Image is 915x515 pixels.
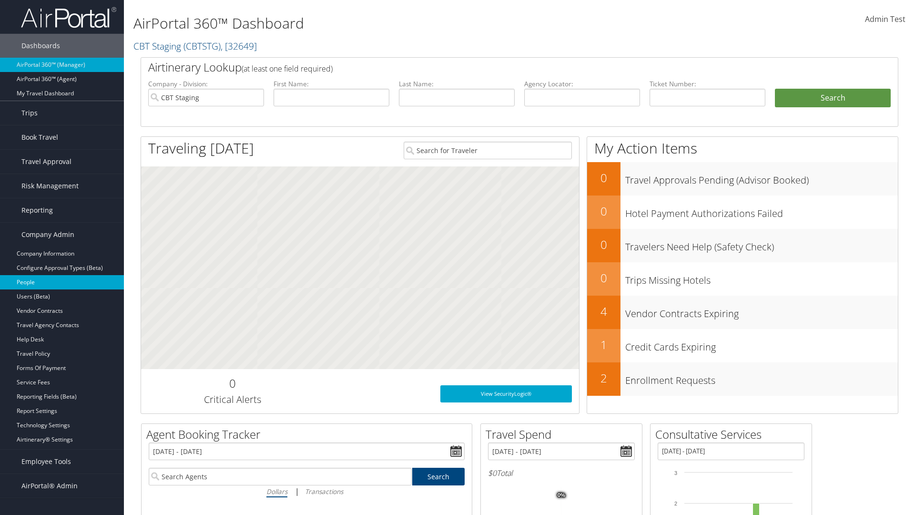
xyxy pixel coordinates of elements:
span: Employee Tools [21,450,71,474]
h3: Travel Approvals Pending (Advisor Booked) [625,169,898,187]
h2: 0 [587,270,620,286]
span: Company Admin [21,223,74,247]
h3: Trips Missing Hotels [625,269,898,287]
span: Risk Management [21,174,79,198]
h1: AirPortal 360™ Dashboard [133,13,648,33]
a: 1Credit Cards Expiring [587,329,898,362]
a: Admin Test [865,5,905,34]
tspan: 3 [674,470,677,476]
i: Dollars [266,487,287,496]
span: (at least one field required) [242,63,333,74]
h2: 0 [148,375,316,391]
h3: Travelers Need Help (Safety Check) [625,236,898,254]
h3: Hotel Payment Authorizations Failed [625,202,898,220]
a: Search [412,468,465,485]
a: CBT Staging [133,40,257,52]
h2: Agent Booking Tracker [146,426,472,443]
h1: Traveling [DATE] [148,138,254,158]
span: Travel Approval [21,150,71,174]
span: Reporting [21,198,53,222]
a: 0Travel Approvals Pending (Advisor Booked) [587,162,898,196]
span: AirPortal® Admin [21,474,78,498]
h2: 0 [587,170,620,186]
span: Dashboards [21,34,60,58]
h2: 0 [587,237,620,253]
a: 4Vendor Contracts Expiring [587,296,898,329]
span: $0 [488,468,497,478]
h1: My Action Items [587,138,898,158]
h2: Consultative Services [655,426,812,443]
a: View SecurityLogic® [440,385,572,402]
label: Agency Locator: [524,79,640,89]
h2: 1 [587,337,620,353]
a: 0Travelers Need Help (Safety Check) [587,229,898,262]
label: Company - Division: [148,79,264,89]
tspan: 0% [558,493,565,498]
button: Search [775,89,891,108]
h3: Critical Alerts [148,393,316,406]
label: Ticket Number: [650,79,765,89]
label: Last Name: [399,79,515,89]
tspan: 2 [674,501,677,506]
i: Transactions [305,487,343,496]
a: 0Trips Missing Hotels [587,262,898,296]
input: Search Agents [149,468,412,485]
h3: Credit Cards Expiring [625,336,898,354]
h3: Vendor Contracts Expiring [625,302,898,320]
img: airportal-logo.png [21,6,116,29]
input: Search for Traveler [404,142,572,159]
h2: Travel Spend [486,426,642,443]
h2: Airtinerary Lookup [148,59,828,75]
a: 0Hotel Payment Authorizations Failed [587,196,898,229]
span: Trips [21,101,38,125]
div: | [149,485,465,497]
h6: Total [488,468,635,478]
h2: 2 [587,370,620,386]
span: Admin Test [865,14,905,24]
h2: 4 [587,303,620,319]
label: First Name: [274,79,389,89]
a: 2Enrollment Requests [587,362,898,396]
span: Book Travel [21,125,58,149]
span: , [ 32649 ] [221,40,257,52]
h2: 0 [587,203,620,219]
h3: Enrollment Requests [625,369,898,387]
span: ( CBTSTG ) [183,40,221,52]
